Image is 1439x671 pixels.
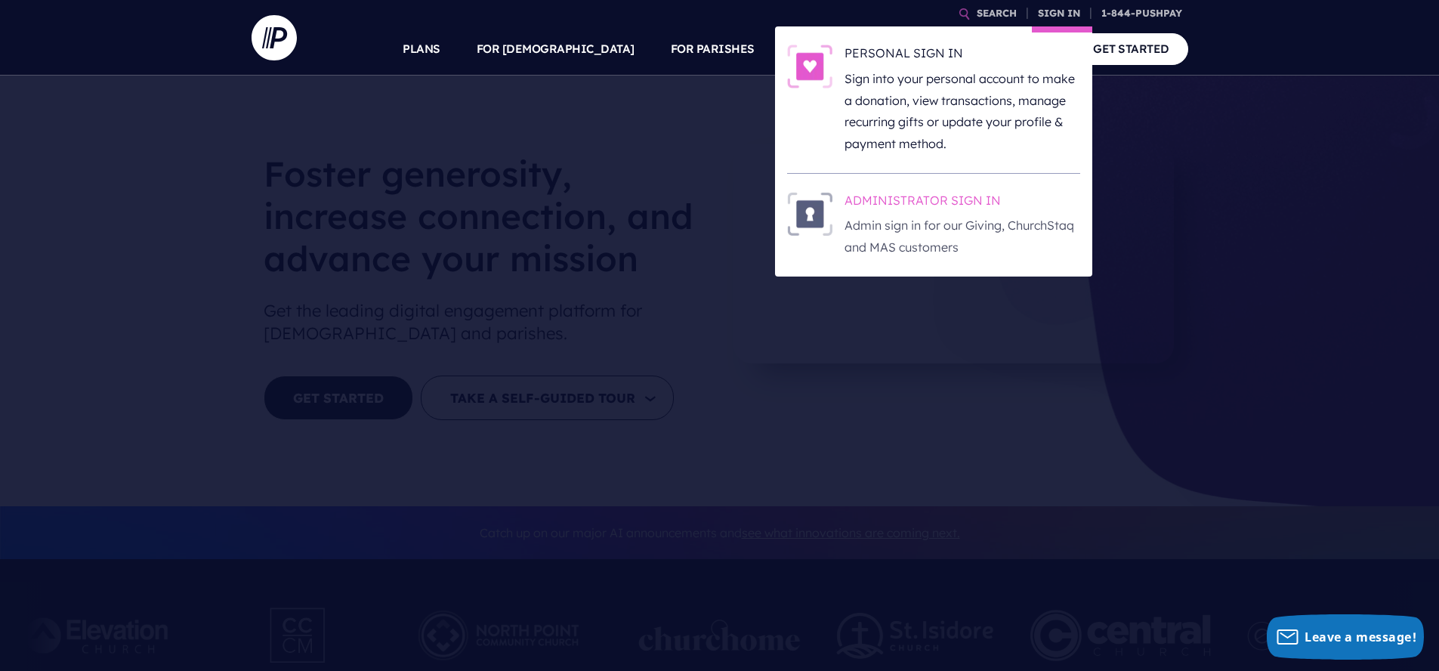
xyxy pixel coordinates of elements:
a: PLANS [403,23,440,76]
a: EXPLORE [894,23,946,76]
a: GET STARTED [1074,33,1188,64]
img: ADMINISTRATOR SIGN IN - Illustration [787,192,832,236]
a: FOR PARISHES [671,23,755,76]
a: COMPANY [983,23,1039,76]
p: Admin sign in for our Giving, ChurchStaq and MAS customers [845,215,1080,258]
img: PERSONAL SIGN IN - Illustration [787,45,832,88]
span: Leave a message! [1305,629,1416,645]
h6: ADMINISTRATOR SIGN IN [845,192,1080,215]
p: Sign into your personal account to make a donation, view transactions, manage recurring gifts or ... [845,68,1080,155]
a: PERSONAL SIGN IN - Illustration PERSONAL SIGN IN Sign into your personal account to make a donati... [787,45,1080,155]
button: Leave a message! [1267,614,1424,660]
a: ADMINISTRATOR SIGN IN - Illustration ADMINISTRATOR SIGN IN Admin sign in for our Giving, ChurchSt... [787,192,1080,258]
h6: PERSONAL SIGN IN [845,45,1080,67]
a: SOLUTIONS [791,23,858,76]
a: FOR [DEMOGRAPHIC_DATA] [477,23,635,76]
